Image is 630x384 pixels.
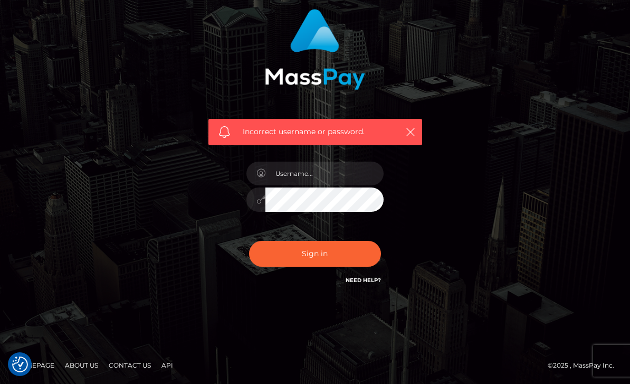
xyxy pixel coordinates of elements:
a: Need Help? [346,277,381,284]
img: MassPay Login [265,9,365,90]
input: Username... [265,162,384,185]
a: API [157,357,177,373]
img: Revisit consent button [12,357,28,372]
button: Sign in [249,241,381,267]
a: About Us [61,357,102,373]
span: Incorrect username or password. [243,126,393,137]
a: Homepage [12,357,59,373]
a: Contact Us [104,357,155,373]
button: Consent Preferences [12,357,28,372]
div: © 2025 , MassPay Inc. [548,360,622,371]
